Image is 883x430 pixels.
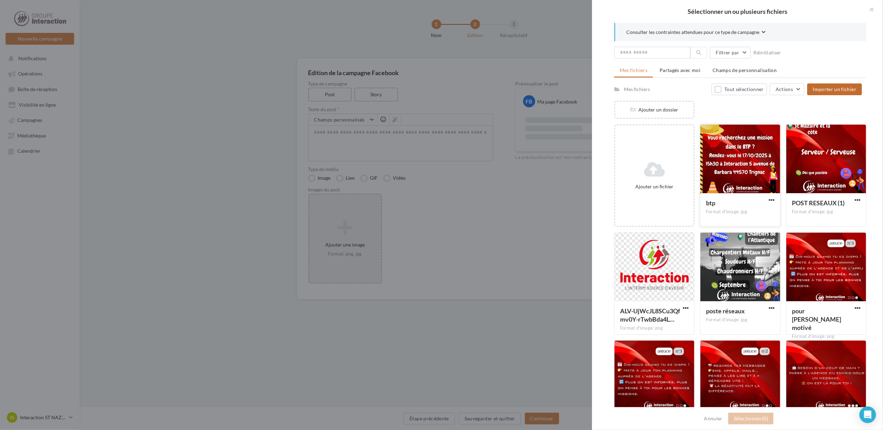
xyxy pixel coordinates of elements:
div: Format d'image: jpg [792,209,860,215]
span: btp [706,199,715,207]
span: pour rester motivé [792,307,841,331]
h2: Sélectionner un ou plusieurs fichiers [603,8,872,15]
button: Tout sélectionner [712,83,767,95]
div: Format d'image: jpg [706,209,775,215]
div: Format d'image: png [792,333,860,340]
button: Réinitialiser [751,48,784,57]
div: Open Intercom Messenger [859,406,876,423]
div: Format d'image: jpg [706,317,775,323]
span: ALV-UjWcJL8SCu3Qfmv0Y-rTwbBda4LqNac9FVeVrN8J-Xkrhva1LO7L [620,307,680,323]
span: Partagés avec moi [660,67,700,73]
span: Importer un fichier [813,86,856,92]
button: Sélectionner(0) [728,413,774,424]
div: Ajouter un fichier [618,183,691,190]
span: Mes fichiers [620,67,647,73]
div: Ajouter un dossier [615,106,694,113]
span: Actions [776,86,793,92]
span: Champs de personnalisation [713,67,777,73]
span: poste réseaux [706,307,745,315]
button: Importer un fichier [807,83,862,95]
div: Mes fichiers [624,86,650,93]
span: (0) [762,415,768,421]
button: Filtrer par [710,47,751,59]
button: Actions [770,83,804,95]
button: Consulter les contraintes attendues pour ce type de campagne [626,28,766,37]
div: Format d'image: png [620,325,689,331]
span: POST RESEAUX (1) [792,199,845,207]
button: Annuler [701,414,725,423]
span: Consulter les contraintes attendues pour ce type de campagne [626,29,759,36]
